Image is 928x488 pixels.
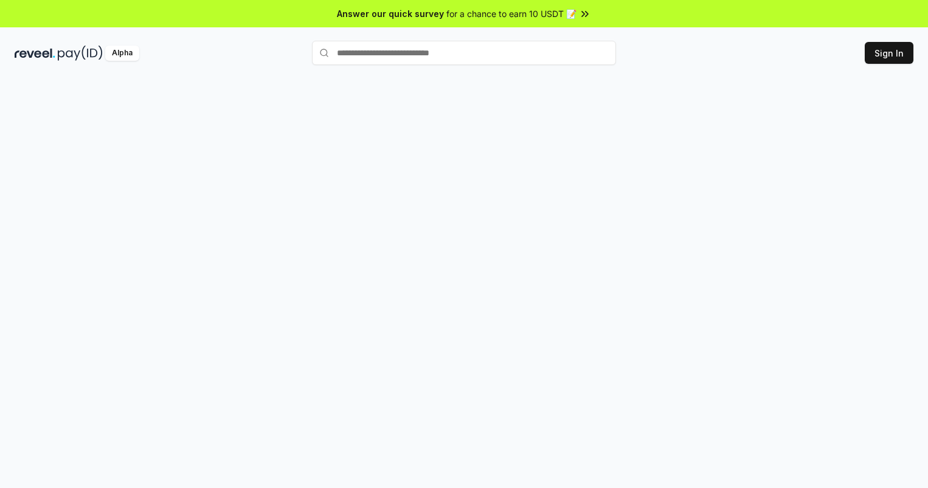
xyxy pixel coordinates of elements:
img: pay_id [58,46,103,61]
span: for a chance to earn 10 USDT 📝 [446,7,577,20]
button: Sign In [865,42,913,64]
span: Answer our quick survey [337,7,444,20]
div: Alpha [105,46,139,61]
img: reveel_dark [15,46,55,61]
